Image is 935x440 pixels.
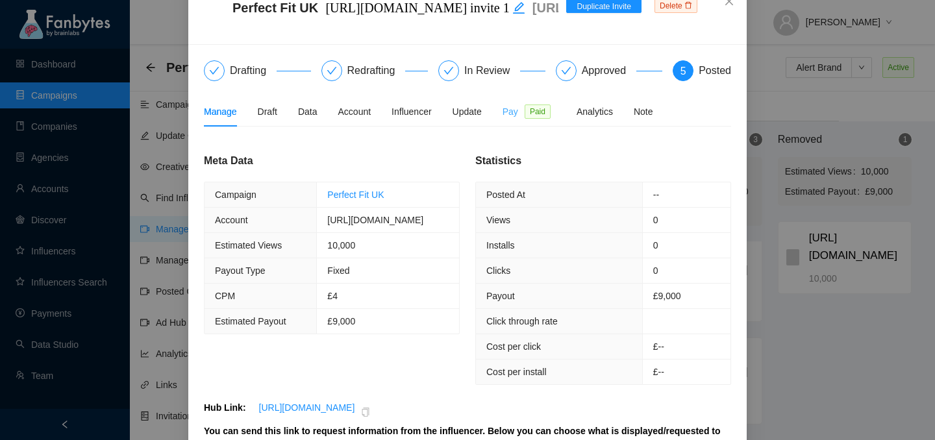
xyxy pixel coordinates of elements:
[486,189,525,200] span: Posted At
[209,66,219,76] span: check
[204,153,460,169] div: Meta Data
[215,316,286,326] span: Estimated Payout
[582,60,637,81] div: Approved
[653,215,658,225] span: 0
[577,104,613,119] div: Analytics
[204,400,246,424] p: Hub Link:
[561,66,571,76] span: check
[512,1,525,14] span: edit
[215,291,235,301] span: CPM
[347,60,406,81] div: Redrafting
[680,66,686,77] span: 5
[653,291,681,301] span: £9,000
[392,104,431,119] div: Influencer
[486,316,558,326] span: Click through rate
[475,153,731,169] div: Statistics
[486,215,510,225] span: Views
[486,265,510,276] span: Clicks
[634,104,653,119] div: Note
[486,341,541,352] span: Cost per click
[653,189,659,200] span: --
[453,104,482,119] div: Update
[653,341,664,352] span: £--
[486,367,547,377] span: Cost per install
[204,104,237,119] div: Manage
[298,104,318,119] div: Data
[215,240,282,251] span: Estimated Views
[327,189,384,200] a: Perfect Fit UK
[327,215,423,225] span: [URL][DOMAIN_NAME]
[486,291,515,301] span: Payout
[684,1,692,9] span: delete
[443,66,454,76] span: check
[327,265,349,276] span: Fixed
[503,104,518,119] span: Pay
[258,104,277,119] div: Draft
[653,367,664,377] span: £--
[699,60,731,81] div: Posted
[327,240,355,251] span: 10,000
[525,104,551,119] span: Paid
[361,400,370,424] span: copy
[327,316,355,326] span: £9,000
[486,240,515,251] span: Installs
[327,66,337,76] span: check
[653,265,658,276] span: 0
[653,240,658,251] span: 0
[577,1,631,13] span: Duplicate Invite
[215,189,256,200] span: Campaign
[338,104,371,119] div: Account
[230,60,277,81] div: Drafting
[215,215,248,225] span: Account
[215,265,266,276] span: Payout Type
[259,402,355,413] a: [URL][DOMAIN_NAME]
[327,291,338,301] span: £4
[464,60,520,81] div: In Review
